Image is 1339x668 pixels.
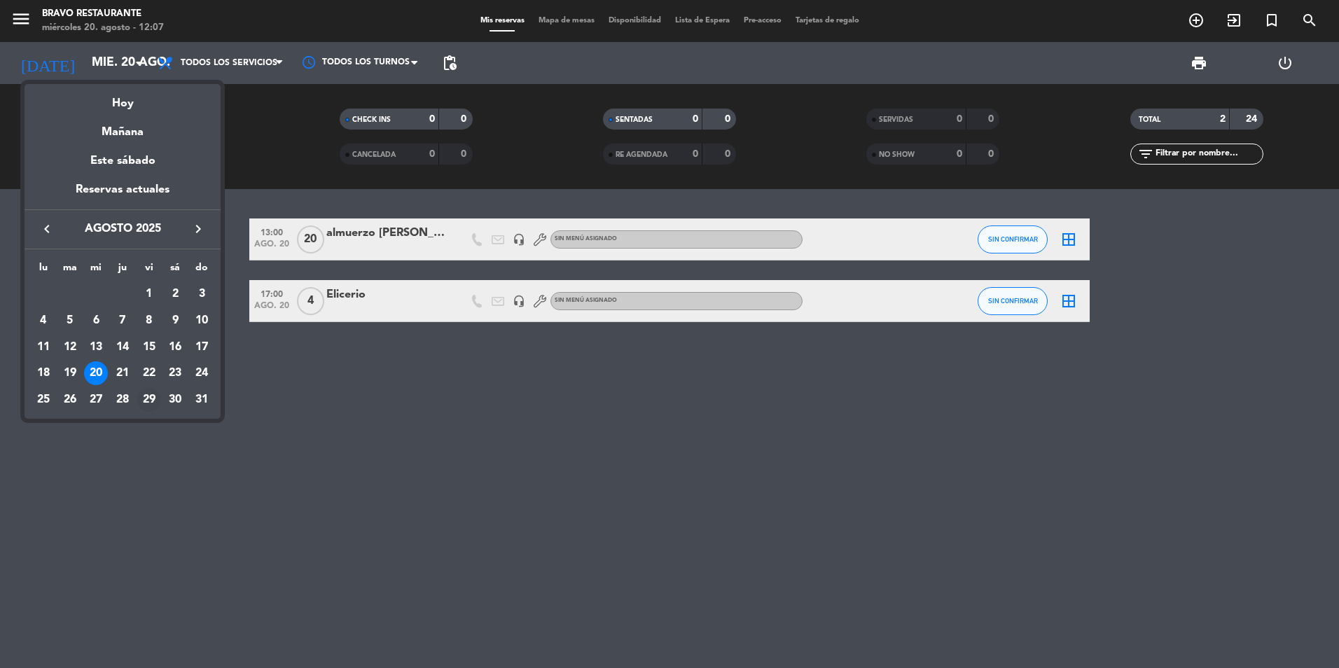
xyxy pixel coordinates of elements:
div: 21 [111,361,134,385]
th: viernes [136,260,162,281]
td: 9 de agosto de 2025 [162,307,189,334]
div: 7 [111,309,134,333]
div: 11 [32,335,55,359]
div: Mañana [25,113,221,141]
div: 1 [137,282,161,306]
div: 9 [163,309,187,333]
td: 6 de agosto de 2025 [83,307,109,334]
div: 24 [190,361,214,385]
th: martes [57,260,83,281]
div: 13 [84,335,108,359]
button: keyboard_arrow_right [186,220,211,238]
i: keyboard_arrow_right [190,221,207,237]
td: 8 de agosto de 2025 [136,307,162,334]
div: 31 [190,388,214,412]
div: 29 [137,388,161,412]
td: 22 de agosto de 2025 [136,360,162,387]
td: 31 de agosto de 2025 [188,387,215,413]
th: miércoles [83,260,109,281]
div: 26 [58,388,82,412]
div: 14 [111,335,134,359]
td: 21 de agosto de 2025 [109,360,136,387]
div: 25 [32,388,55,412]
div: 4 [32,309,55,333]
div: 10 [190,309,214,333]
div: Reservas actuales [25,181,221,209]
span: agosto 2025 [60,220,186,238]
div: 5 [58,309,82,333]
div: 8 [137,309,161,333]
div: 22 [137,361,161,385]
th: domingo [188,260,215,281]
td: 19 de agosto de 2025 [57,360,83,387]
th: sábado [162,260,189,281]
td: 1 de agosto de 2025 [136,281,162,307]
td: 30 de agosto de 2025 [162,387,189,413]
div: 3 [190,282,214,306]
td: 16 de agosto de 2025 [162,334,189,361]
div: 18 [32,361,55,385]
div: Este sábado [25,141,221,181]
td: 17 de agosto de 2025 [188,334,215,361]
td: 4 de agosto de 2025 [30,307,57,334]
td: 15 de agosto de 2025 [136,334,162,361]
button: keyboard_arrow_left [34,220,60,238]
div: 30 [163,388,187,412]
td: 29 de agosto de 2025 [136,387,162,413]
td: 10 de agosto de 2025 [188,307,215,334]
td: 24 de agosto de 2025 [188,360,215,387]
div: 28 [111,388,134,412]
td: 3 de agosto de 2025 [188,281,215,307]
i: keyboard_arrow_left [39,221,55,237]
td: 18 de agosto de 2025 [30,360,57,387]
th: lunes [30,260,57,281]
div: 20 [84,361,108,385]
td: 12 de agosto de 2025 [57,334,83,361]
td: 26 de agosto de 2025 [57,387,83,413]
td: 5 de agosto de 2025 [57,307,83,334]
td: 23 de agosto de 2025 [162,360,189,387]
div: 19 [58,361,82,385]
td: 7 de agosto de 2025 [109,307,136,334]
div: 23 [163,361,187,385]
td: 11 de agosto de 2025 [30,334,57,361]
div: 6 [84,309,108,333]
div: 12 [58,335,82,359]
td: 28 de agosto de 2025 [109,387,136,413]
td: 27 de agosto de 2025 [83,387,109,413]
td: 25 de agosto de 2025 [30,387,57,413]
th: jueves [109,260,136,281]
div: 16 [163,335,187,359]
td: 13 de agosto de 2025 [83,334,109,361]
div: 2 [163,282,187,306]
div: 17 [190,335,214,359]
td: 2 de agosto de 2025 [162,281,189,307]
div: Hoy [25,84,221,113]
td: 14 de agosto de 2025 [109,334,136,361]
div: 15 [137,335,161,359]
div: 27 [84,388,108,412]
td: 20 de agosto de 2025 [83,360,109,387]
td: AGO. [30,281,136,307]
